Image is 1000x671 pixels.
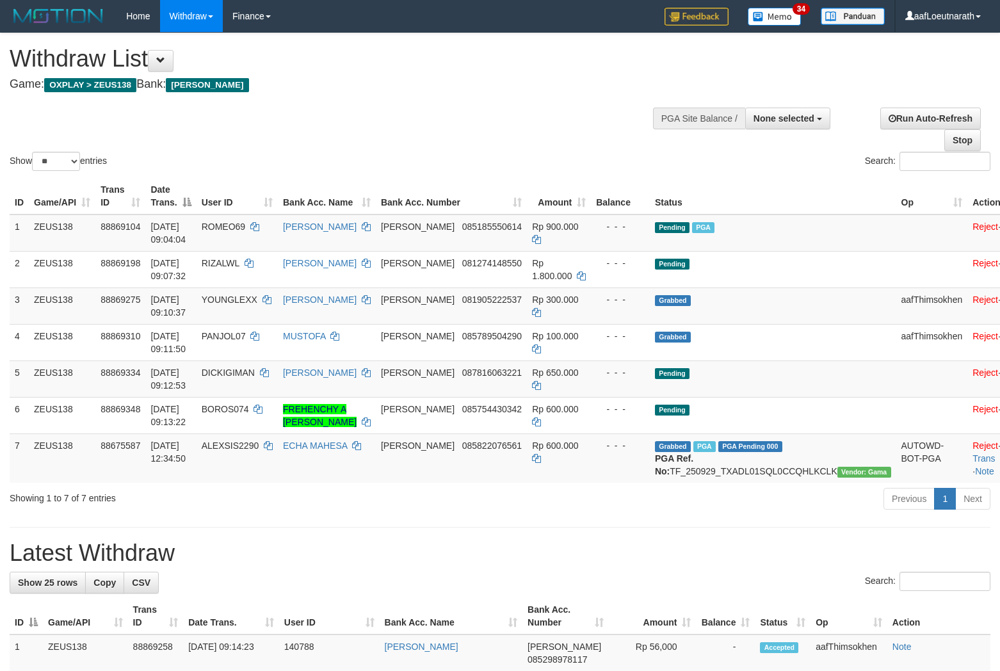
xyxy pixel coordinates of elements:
[655,222,690,233] span: Pending
[462,404,522,414] span: Copy 085754430342 to clipboard
[10,214,29,252] td: 1
[892,642,912,652] a: Note
[692,222,714,233] span: Marked by aafanarl
[865,152,990,171] label: Search:
[10,433,29,483] td: 7
[596,403,645,416] div: - - -
[150,368,186,391] span: [DATE] 09:12:53
[128,598,184,635] th: Trans ID: activate to sort column ascending
[132,578,150,588] span: CSV
[596,330,645,343] div: - - -
[755,598,810,635] th: Status: activate to sort column ascending
[202,368,255,378] span: DICKIGIMAN
[43,598,128,635] th: Game/API: activate to sort column ascending
[10,46,654,72] h1: Withdraw List
[10,324,29,360] td: 4
[376,178,527,214] th: Bank Acc. Number: activate to sort column ascending
[145,178,196,214] th: Date Trans.: activate to sort column descending
[279,598,380,635] th: User ID: activate to sort column ascending
[532,368,578,378] span: Rp 650.000
[972,404,998,414] a: Reject
[10,572,86,594] a: Show 25 rows
[696,598,755,635] th: Balance: activate to sort column ascending
[101,368,140,378] span: 88869334
[150,258,186,281] span: [DATE] 09:07:32
[10,152,107,171] label: Show entries
[887,598,990,635] th: Action
[202,331,246,341] span: PANJOL07
[101,258,140,268] span: 88869198
[821,8,885,25] img: panduan.png
[101,295,140,305] span: 88869275
[197,178,278,214] th: User ID: activate to sort column ascending
[29,214,95,252] td: ZEUS138
[880,108,981,129] a: Run Auto-Refresh
[101,404,140,414] span: 88869348
[29,324,95,360] td: ZEUS138
[944,129,981,151] a: Stop
[10,540,990,566] h1: Latest Withdraw
[532,441,578,451] span: Rp 600.000
[596,293,645,306] div: - - -
[972,258,998,268] a: Reject
[85,572,124,594] a: Copy
[381,258,455,268] span: [PERSON_NAME]
[93,578,116,588] span: Copy
[899,572,990,591] input: Search:
[381,404,455,414] span: [PERSON_NAME]
[650,433,896,483] td: TF_250929_TXADL01SQL0CCQHLKCLK
[532,258,572,281] span: Rp 1.800.000
[44,78,136,92] span: OXPLAY > ZEUS138
[278,178,376,214] th: Bank Acc. Name: activate to sort column ascending
[748,8,802,26] img: Button%20Memo.svg
[124,572,159,594] a: CSV
[283,441,347,451] a: ECHA MAHESA
[596,257,645,270] div: - - -
[655,405,690,416] span: Pending
[150,404,186,427] span: [DATE] 09:13:22
[955,488,990,510] a: Next
[283,368,357,378] a: [PERSON_NAME]
[10,287,29,324] td: 3
[760,642,798,653] span: Accepted
[934,488,956,510] a: 1
[532,404,578,414] span: Rp 600.000
[462,295,522,305] span: Copy 081905222537 to clipboard
[29,287,95,324] td: ZEUS138
[101,222,140,232] span: 88869104
[655,332,691,343] span: Grabbed
[528,654,587,665] span: Copy 085298978117 to clipboard
[150,441,186,464] span: [DATE] 12:34:50
[101,331,140,341] span: 88869310
[596,439,645,452] div: - - -
[202,404,249,414] span: BOROS074
[385,642,458,652] a: [PERSON_NAME]
[32,152,80,171] select: Showentries
[718,441,782,452] span: PGA Pending
[899,152,990,171] input: Search:
[655,368,690,379] span: Pending
[95,178,145,214] th: Trans ID: activate to sort column ascending
[462,331,522,341] span: Copy 085789504290 to clipboard
[883,488,935,510] a: Previous
[972,368,998,378] a: Reject
[202,441,259,451] span: ALEXSIS2290
[462,368,522,378] span: Copy 087816063221 to clipboard
[896,178,968,214] th: Op: activate to sort column ascending
[166,78,248,92] span: [PERSON_NAME]
[381,441,455,451] span: [PERSON_NAME]
[10,598,43,635] th: ID: activate to sort column descending
[10,178,29,214] th: ID
[29,397,95,433] td: ZEUS138
[381,331,455,341] span: [PERSON_NAME]
[10,78,654,91] h4: Game: Bank:
[591,178,650,214] th: Balance
[381,222,455,232] span: [PERSON_NAME]
[693,441,716,452] span: Marked by aafpengsreynich
[522,598,609,635] th: Bank Acc. Number: activate to sort column ascending
[462,258,522,268] span: Copy 081274148550 to clipboard
[101,441,140,451] span: 88675587
[810,598,887,635] th: Op: activate to sort column ascending
[462,222,522,232] span: Copy 085185550614 to clipboard
[745,108,830,129] button: None selected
